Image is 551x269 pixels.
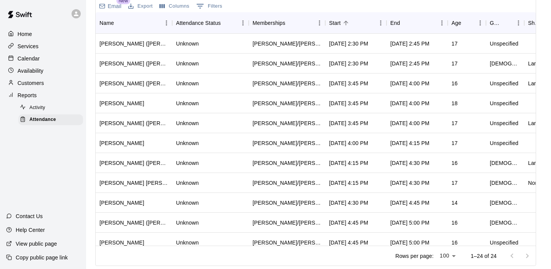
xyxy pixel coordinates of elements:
[18,114,83,125] div: Attendance
[490,139,518,147] div: Unspecified
[176,12,221,34] div: Attendance Status
[452,199,458,207] div: 14
[528,80,542,87] div: Large
[329,239,368,246] div: Oct 9, 2025, 4:45 PM
[390,40,429,47] div: Oct 9, 2025, 2:45 PM
[16,226,45,234] p: Help Center
[390,239,429,246] div: Oct 9, 2025, 5:00 PM
[490,99,518,107] div: Unspecified
[253,199,321,207] div: Tom/Mike - 6 Month Membership - 2x per week
[99,219,168,227] div: Cody Lui (Sammy Lui)
[490,219,520,227] div: Male
[490,40,518,47] div: Unspecified
[329,40,368,47] div: Oct 9, 2025, 2:30 PM
[285,18,296,28] button: Sort
[18,91,37,99] p: Reports
[502,18,513,28] button: Sort
[99,40,168,47] div: Colin Donnelly (Mike Donnelly)
[452,60,458,67] div: 17
[452,12,461,34] div: Age
[386,12,448,34] div: End
[486,12,524,34] div: Gender
[99,119,168,127] div: Aiden Nugent (Ryan Nugent)
[18,79,44,87] p: Customers
[448,12,486,34] div: Age
[18,102,86,114] a: Activity
[16,254,68,261] p: Copy public page link
[452,139,458,147] div: 17
[329,80,368,87] div: Oct 9, 2025, 3:45 PM
[253,119,321,127] div: Tom/Mike - Full Year Member Unlimited
[99,99,144,107] div: Joe Fava
[221,18,231,28] button: Sort
[390,12,400,34] div: End
[176,199,199,207] div: Unknown
[237,17,249,29] button: Menu
[390,219,429,227] div: Oct 9, 2025, 5:00 PM
[253,219,321,227] div: Todd/Brad - 6 Month Membership - 2x per week, Tom/Mike - 6 Month Membership - 2x per week
[97,1,123,11] button: Email
[452,159,458,167] div: 16
[16,240,57,248] p: View public page
[29,104,45,112] span: Activity
[253,12,285,34] div: Memberships
[6,53,80,64] a: Calendar
[18,103,83,113] div: Activity
[253,139,321,147] div: Tom/Mike - 3 Month Membership - 2x per week
[253,159,321,167] div: Tom/Mike - 6 Month Unlimited Membership , Todd/Brad - 6 Month Unlimited Membership
[99,179,168,187] div: Jackson Lodgek (Karl Lodgek)
[490,239,518,246] div: Unspecified
[253,179,321,187] div: Tom/Mike - Drop In , Todd/Brad - Drop In
[114,18,125,28] button: Sort
[490,179,520,187] div: Male
[437,250,458,261] div: 100
[528,179,541,187] div: None
[99,199,144,207] div: Connor Clarke
[176,80,199,87] div: Unknown
[329,199,368,207] div: Oct 9, 2025, 4:30 PM
[452,40,458,47] div: 17
[253,99,321,107] div: Tom/Mike - Monthly 1x per week
[99,239,144,246] div: Liam Egan
[249,12,325,34] div: Memberships
[176,159,199,167] div: Unknown
[253,40,321,47] div: Tom/Mike - 6 Month Unlimited Membership
[329,139,368,147] div: Oct 9, 2025, 4:00 PM
[390,99,429,107] div: Oct 9, 2025, 4:00 PM
[6,28,80,40] a: Home
[329,159,368,167] div: Oct 9, 2025, 4:15 PM
[158,0,191,12] button: Select columns
[452,179,458,187] div: 17
[176,40,199,47] div: Unknown
[329,119,368,127] div: Oct 9, 2025, 3:45 PM
[528,60,542,67] div: Large
[461,18,472,28] button: Sort
[341,18,351,28] button: Sort
[126,0,155,12] button: Export
[99,80,168,87] div: Anthony Mustcciuolo (Anthony Mustacciuolo)
[452,99,458,107] div: 18
[18,42,39,50] p: Services
[436,17,448,29] button: Menu
[390,80,429,87] div: Oct 9, 2025, 4:00 PM
[490,60,520,67] div: Male
[6,65,80,77] a: Availability
[390,139,429,147] div: Oct 9, 2025, 4:15 PM
[490,119,518,127] div: Unspecified
[6,77,80,89] div: Customers
[99,139,144,147] div: Caleb Arroyave
[490,80,518,87] div: Unspecified
[6,41,80,52] a: Services
[390,60,429,67] div: Oct 9, 2025, 2:45 PM
[528,119,542,127] div: Large
[176,99,199,107] div: Unknown
[18,114,86,126] a: Attendance
[471,252,497,260] p: 1–24 of 24
[176,219,199,227] div: Unknown
[452,239,458,246] div: 16
[253,60,321,67] div: Tom/Mike - 6 Month Membership - 2x per week
[400,18,411,28] button: Sort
